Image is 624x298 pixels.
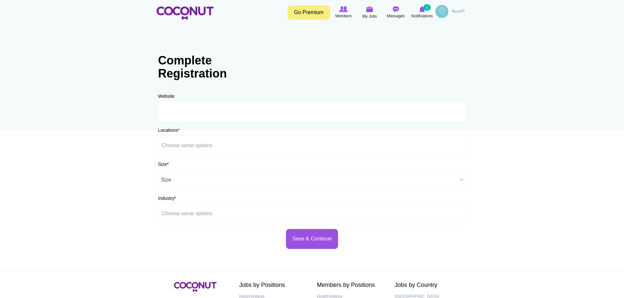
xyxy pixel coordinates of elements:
[387,13,405,19] span: Messages
[362,13,377,20] span: My Jobs
[158,195,176,202] label: Industry
[395,282,463,289] h2: Jobs by Country
[317,282,385,289] h2: Members by Positions
[335,13,351,19] span: Members
[158,93,175,99] label: Website
[288,6,330,20] a: Go Premium
[158,127,180,133] label: Locations
[158,54,240,80] h1: Complete Registration
[239,282,307,289] h2: Jobs by Positions
[178,128,179,133] span: This field is required.
[158,161,169,167] label: Size
[339,6,348,12] img: Browse Members
[423,4,430,11] small: 1
[174,282,217,292] img: Coconut
[409,5,435,20] a: Notifications Notifications 1
[157,7,214,20] img: Home
[357,5,383,20] a: My Jobs My Jobs
[174,196,176,201] span: This field is required.
[411,13,433,19] span: Notifications
[448,5,468,18] a: العربية
[286,229,338,249] button: Save & Continue
[161,169,457,190] span: Size
[393,6,399,12] img: Messages
[167,162,169,167] span: This field is required.
[419,6,425,12] img: Notifications
[366,6,373,12] img: My Jobs
[331,5,357,20] a: Browse Members Members
[383,5,409,20] a: Messages Messages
